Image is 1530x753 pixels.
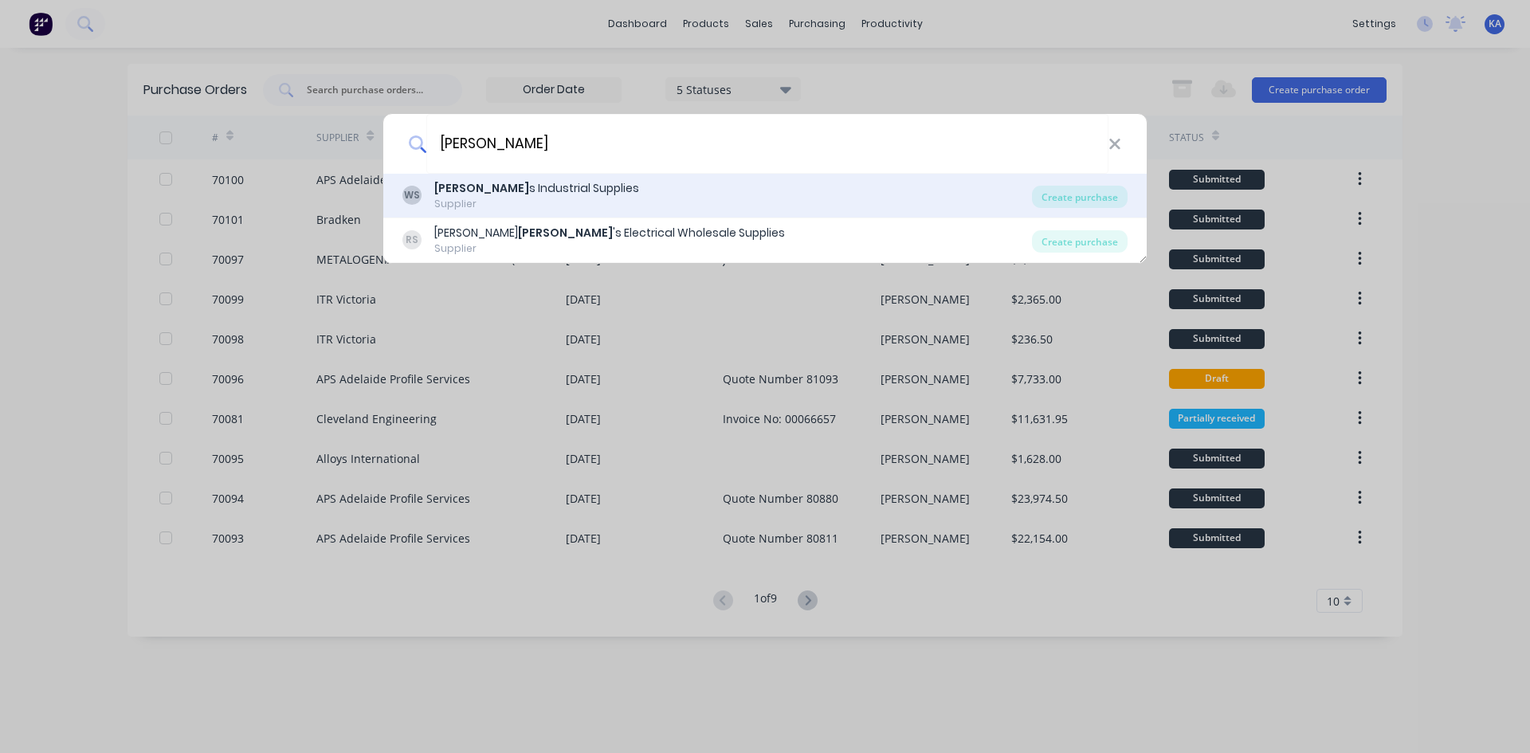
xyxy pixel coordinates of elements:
div: [PERSON_NAME] 's Electrical Wholesale Supplies [434,225,785,241]
div: Create purchase [1032,230,1128,253]
div: RS [402,230,422,249]
div: Supplier [434,197,639,211]
div: WS [402,186,422,205]
div: Supplier [434,241,785,256]
div: s Industrial Supplies [434,180,639,197]
b: [PERSON_NAME] [518,225,613,241]
input: Enter a supplier name to create a new order... [426,114,1108,174]
b: [PERSON_NAME] [434,180,529,196]
div: Create purchase [1032,186,1128,208]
